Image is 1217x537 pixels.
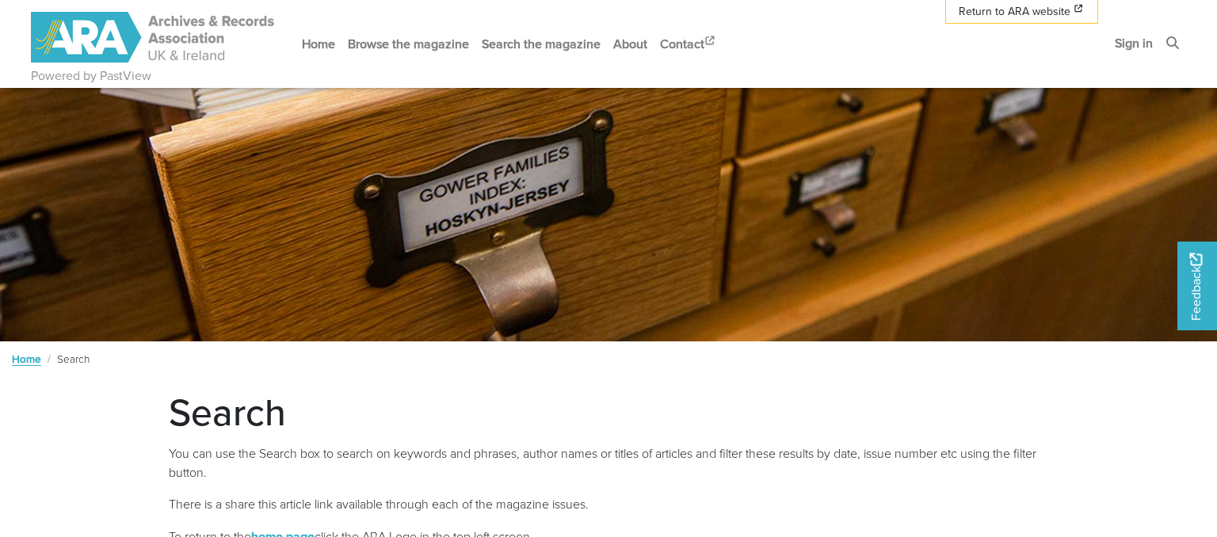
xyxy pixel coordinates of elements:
img: ARA - ARC Magazine | Powered by PastView [31,12,277,63]
span: Feedback [1187,253,1206,321]
a: Home [296,23,341,65]
a: Powered by PastView [31,67,151,86]
a: Browse the magazine [341,23,475,65]
a: Contact [654,23,723,65]
h1: Search [169,389,1048,435]
a: ARA - ARC Magazine | Powered by PastView logo [31,3,277,72]
p: You can use the Search box to search on keywords and phrases, author names or titles of articles ... [169,444,1048,482]
span: Search [57,351,90,367]
a: Home [12,351,41,367]
a: About [607,23,654,65]
a: Search the magazine [475,23,607,65]
p: There is a share this article link available through each of the magazine issues. [169,495,1048,514]
a: Would you like to provide feedback? [1177,242,1217,330]
a: Sign in [1108,22,1159,64]
span: Return to ARA website [959,3,1070,20]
